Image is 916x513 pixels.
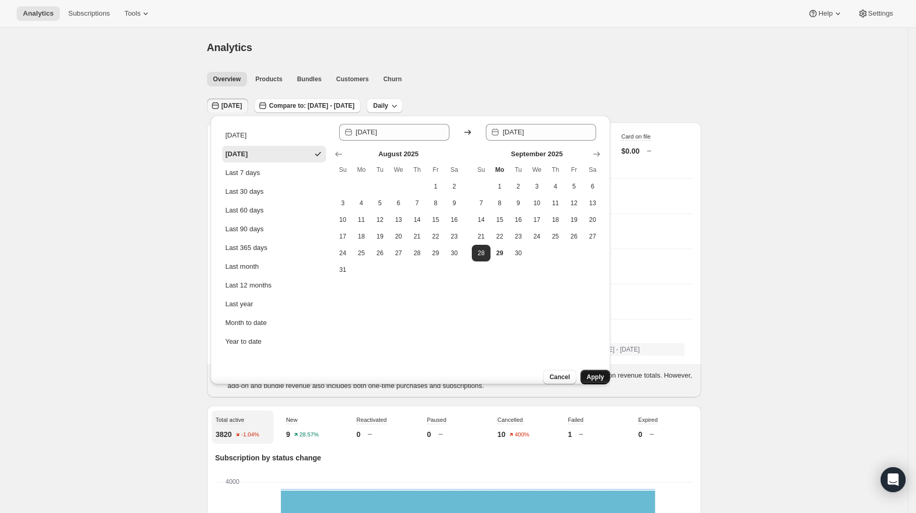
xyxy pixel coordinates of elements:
[495,216,505,224] span: 15
[565,161,584,178] th: Friday
[491,161,509,178] th: Monday
[269,102,354,110] span: Compare to: [DATE] - [DATE]
[333,211,352,228] button: Sunday August 10 2025
[356,429,360,440] p: 0
[375,216,385,224] span: 12
[546,211,565,228] button: Thursday September 18 2025
[352,228,371,245] button: Monday August 18 2025
[513,166,524,174] span: Tu
[549,373,570,381] span: Cancel
[333,195,352,211] button: Sunday August 3 2025
[509,211,528,228] button: Tuesday September 16 2025
[427,228,445,245] button: Friday August 22 2025
[371,161,390,178] th: Tuesday
[495,232,505,241] span: 22
[393,249,404,257] span: 27
[23,9,54,18] span: Analytics
[356,232,367,241] span: 18
[491,178,509,195] button: Monday September 1 2025
[338,216,348,224] span: 10
[569,166,579,174] span: Fr
[445,161,463,178] th: Saturday
[532,182,542,191] span: 3
[589,147,604,161] button: Show next month, October 2025
[222,183,326,200] button: Last 30 days
[222,277,326,294] button: Last 12 months
[373,102,388,110] span: Daily
[527,211,546,228] button: Wednesday September 17 2025
[338,266,348,274] span: 31
[356,417,386,423] span: Reactivated
[356,216,367,224] span: 11
[638,429,642,440] p: 0
[389,211,408,228] button: Wednesday August 13 2025
[491,195,509,211] button: Monday September 8 2025
[254,98,360,113] button: Compare to: [DATE] - [DATE]
[427,417,446,423] span: Paused
[550,232,561,241] span: 25
[587,166,598,174] span: Sa
[222,240,326,256] button: Last 365 days
[527,161,546,178] th: Wednesday
[449,182,459,191] span: 2
[225,224,264,234] div: Last 90 days
[375,232,385,241] span: 19
[124,9,140,18] span: Tools
[595,345,640,354] span: [DATE] - [DATE]
[445,211,463,228] button: Saturday August 16 2025
[427,211,445,228] button: Friday August 15 2025
[352,161,371,178] th: Monday
[568,429,572,440] p: 1
[352,211,371,228] button: Monday August 11 2025
[514,432,529,438] text: 400%
[389,245,408,261] button: Wednesday August 27 2025
[513,199,524,207] span: 9
[412,166,422,174] span: Th
[375,166,385,174] span: Tu
[569,182,579,191] span: 5
[62,6,116,21] button: Subscriptions
[427,161,445,178] th: Friday
[393,216,404,224] span: 13
[389,195,408,211] button: Wednesday August 6 2025
[580,343,685,356] button: [DATE] - [DATE]
[412,232,422,241] span: 21
[281,482,655,483] rect: Expired-6 0
[222,165,326,181] button: Last 7 days
[565,228,584,245] button: Friday September 26 2025
[818,9,832,18] span: Help
[565,178,584,195] button: Friday September 5 2025
[412,249,422,257] span: 28
[491,211,509,228] button: Monday September 15 2025
[393,166,404,174] span: We
[338,249,348,257] span: 24
[338,232,348,241] span: 17
[445,228,463,245] button: Saturday August 23 2025
[622,146,640,156] p: $0.00
[216,429,232,440] p: 3820
[333,245,352,261] button: Sunday August 24 2025
[225,261,259,272] div: Last month
[622,133,651,140] span: Card on file
[550,166,561,174] span: Th
[427,195,445,211] button: Friday August 8 2025
[491,228,509,245] button: Monday September 22 2025
[449,216,459,224] span: 16
[431,166,441,174] span: Fr
[408,228,427,245] button: Thursday August 21 2025
[513,232,524,241] span: 23
[286,417,298,423] span: New
[225,149,248,159] div: [DATE]
[445,178,463,195] button: Saturday August 2 2025
[509,161,528,178] th: Tuesday
[509,228,528,245] button: Tuesday September 23 2025
[497,429,506,440] p: 10
[412,216,422,224] span: 14
[580,370,610,384] button: Apply
[241,432,259,438] text: -1.04%
[216,417,244,423] span: Total active
[213,75,241,83] span: Overview
[333,228,352,245] button: Sunday August 17 2025
[371,211,390,228] button: Tuesday August 12 2025
[286,429,290,440] p: 9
